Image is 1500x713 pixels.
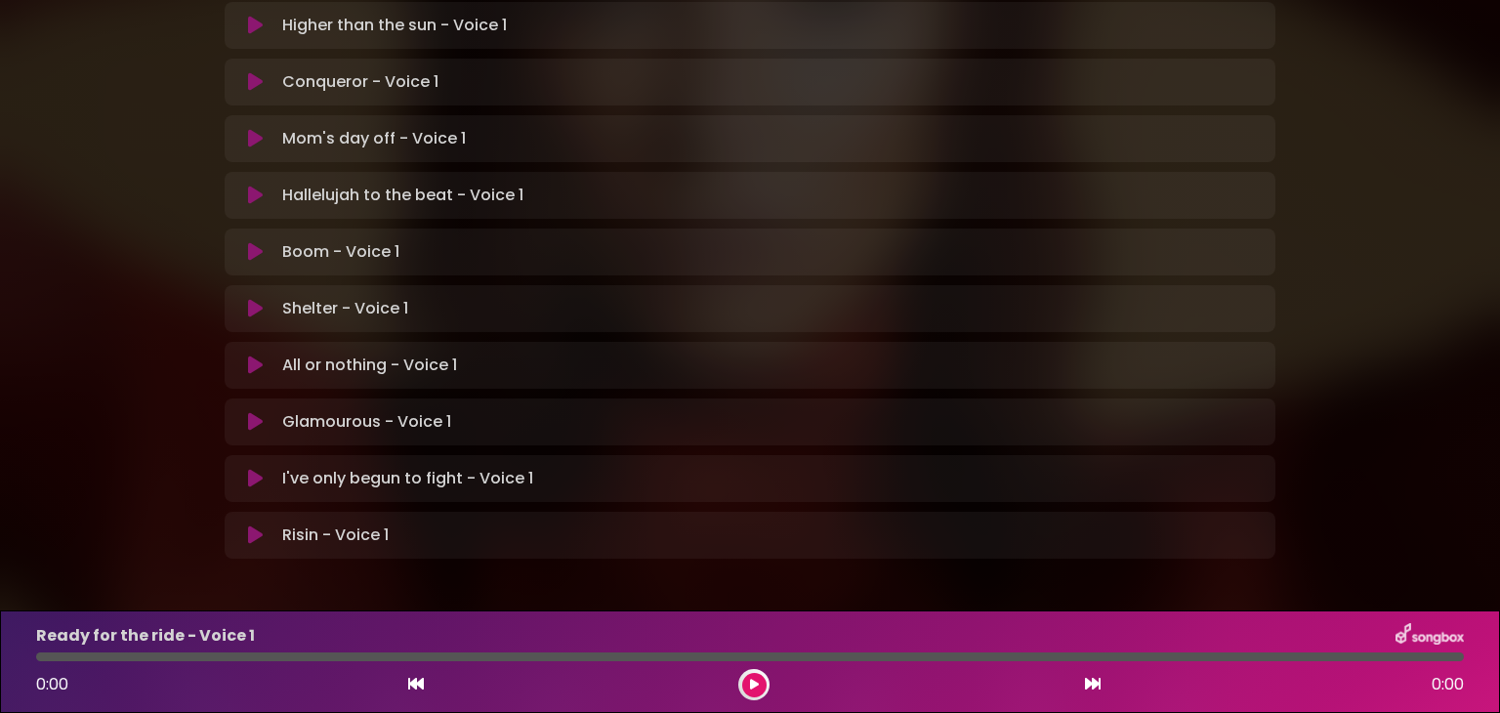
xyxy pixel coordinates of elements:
p: Hallelujah to the beat - Voice 1 [282,184,523,207]
p: Ready for the ride - Voice 1 [36,624,255,648]
img: songbox-logo-white.png [1396,623,1464,649]
p: Shelter - Voice 1 [282,297,408,320]
p: Risin - Voice 1 [282,524,389,547]
p: I've only begun to fight - Voice 1 [282,467,533,490]
p: Conqueror - Voice 1 [282,70,438,94]
p: Higher than the sun - Voice 1 [282,14,507,37]
p: All or nothing - Voice 1 [282,354,457,377]
p: Glamourous - Voice 1 [282,410,451,434]
p: Mom's day off - Voice 1 [282,127,466,150]
p: Boom - Voice 1 [282,240,399,264]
